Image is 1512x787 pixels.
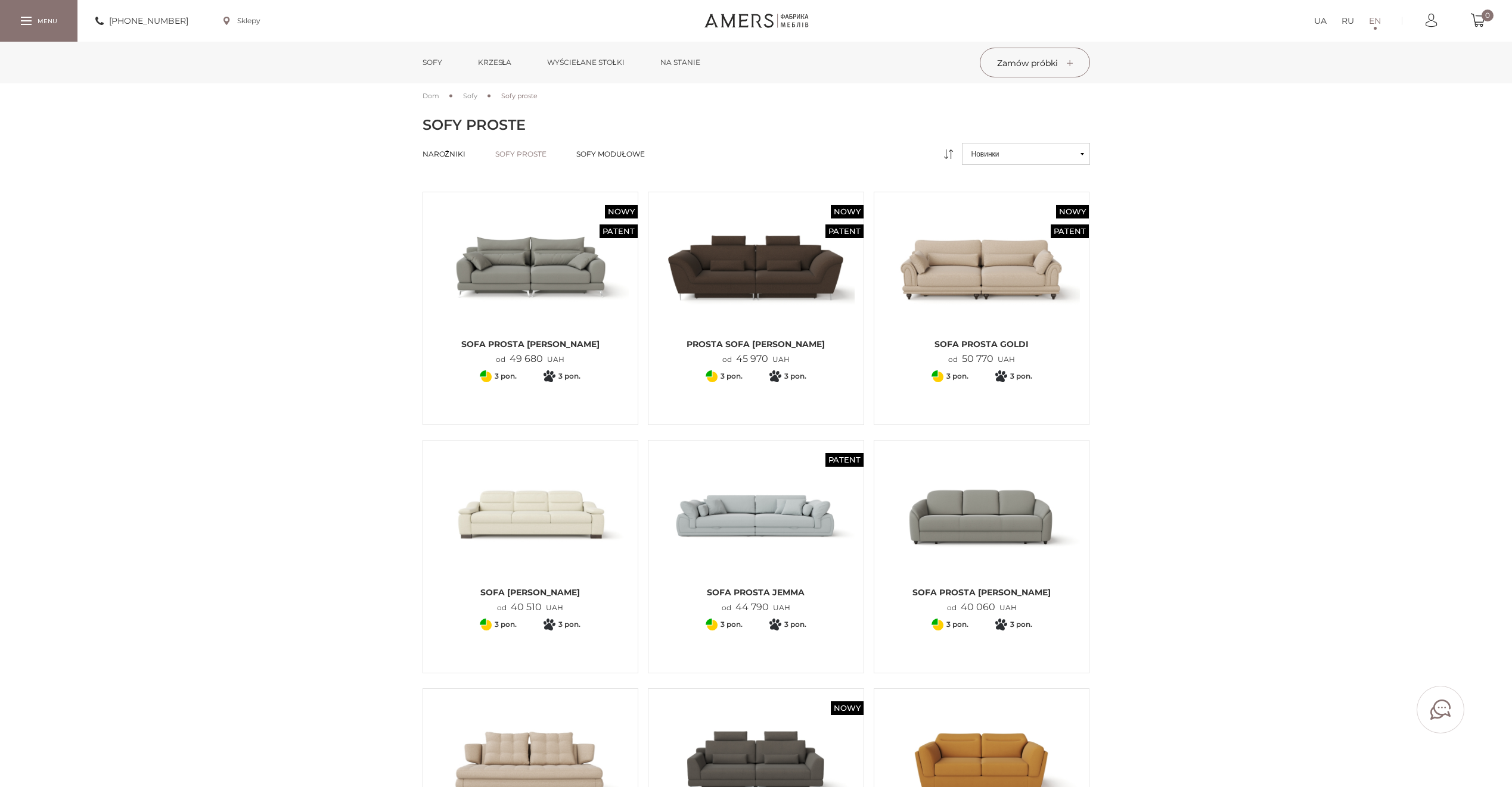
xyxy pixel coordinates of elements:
[497,602,563,613] p: od UAH
[414,42,451,83] a: Sofy
[423,92,439,100] span: Dom
[657,449,855,613] a: Patent Sofa prosta JEMMA Sofa prosta JEMMA Sofa prosta JEMMA od44 790UAH
[432,201,629,365] a: Nowy Patent Sofa prosta VIKKI Sofa prosta VIKKI Sofa prosta [PERSON_NAME] od49 680UAH
[831,701,864,715] span: Nowy
[657,201,855,365] a: Nowy Patent Prosta sofa Gracie Prosta sofa Gracie Prosta sofa [PERSON_NAME] od45 970UAH
[576,149,645,159] a: Sofy modułowe
[883,338,1081,350] span: Sofa prosta GOLDI
[495,617,517,632] span: 3 pon.
[223,15,260,26] a: Sklepy
[957,601,999,613] span: 40 060
[946,617,968,632] span: 3 pon.
[1010,617,1032,632] span: 3 pon.
[463,90,477,101] a: Sofy
[825,453,864,467] span: Patent
[1314,14,1327,28] a: UA
[883,449,1081,613] a: Sofa prosta DONATA Sofa prosta DONATA Sofa prosta [PERSON_NAME] od40 060UAH
[784,369,806,383] span: 3 pon.
[423,149,465,159] a: Narożniki
[657,338,855,350] span: Prosta sofa [PERSON_NAME]
[946,369,968,383] span: 3 pon.
[423,116,1090,134] h1: Sofy proste
[1369,14,1381,28] a: EN
[958,353,998,364] span: 50 770
[507,601,546,613] span: 40 510
[432,449,629,613] a: Sofa prosta Kelly Sofa prosta Kelly Sofa [PERSON_NAME] od40 510UAH
[95,14,188,28] a: [PHONE_NUMBER]
[1482,10,1494,21] span: 0
[600,224,638,238] span: Patent
[980,48,1090,77] button: Zamów próbki
[496,354,564,365] p: od UAH
[538,42,633,83] a: Wyściełane stołki
[505,353,547,364] span: 49 680
[831,205,864,218] span: Nowy
[605,205,638,218] span: Nowy
[722,354,790,365] p: od UAH
[721,369,743,383] span: 3 pon.
[997,58,1058,68] font: Zamów próbki
[721,617,743,632] span: 3 pon.
[731,601,773,613] span: 44 790
[495,369,517,383] span: 3 pon.
[558,617,580,632] span: 3 pon.
[1010,369,1032,383] span: 3 pon.
[1342,14,1354,28] a: RU
[1056,205,1089,218] span: Nowy
[558,369,580,383] span: 3 pon.
[463,92,477,100] span: Sofy
[722,602,790,613] p: od UAH
[732,353,772,364] span: 45 970
[432,586,629,598] span: Sofa [PERSON_NAME]
[1051,224,1089,238] span: Patent
[883,201,1081,365] a: Nowy Patent Sofa prosta GOLDI Sofa prosta GOLDI Sofa prosta GOLDI od50 770UAH
[948,354,1015,365] p: od UAH
[432,338,629,350] span: Sofa prosta [PERSON_NAME]
[784,617,806,632] span: 3 pon.
[962,143,1090,165] button: Новинки
[825,224,864,238] span: Patent
[469,42,521,83] a: Krzesła
[883,586,1081,598] span: Sofa prosta [PERSON_NAME]
[657,586,855,598] span: Sofa prosta JEMMA
[423,90,439,101] a: Dom
[651,42,709,83] a: Na stanie
[947,602,1017,613] p: od UAH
